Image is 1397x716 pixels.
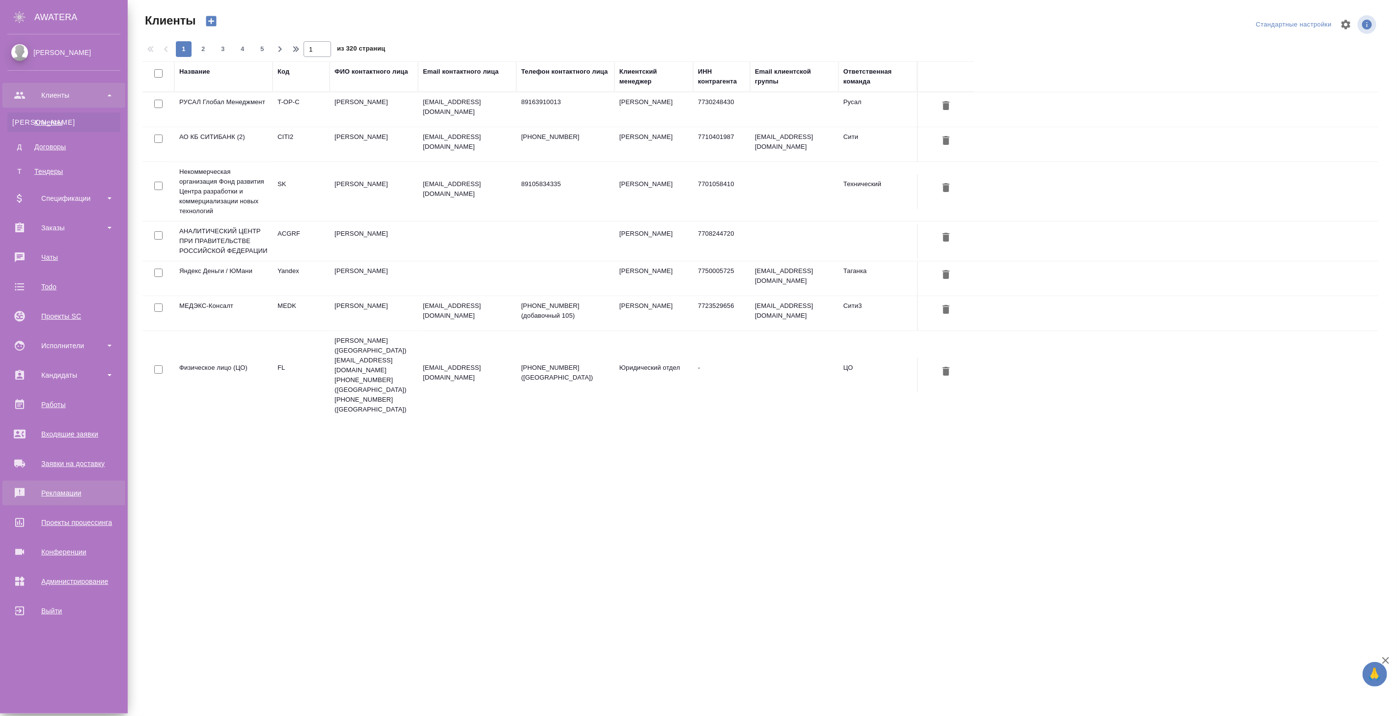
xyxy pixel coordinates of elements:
[938,229,954,247] button: Удалить
[273,92,330,127] td: T-OP-C
[693,261,750,296] td: 7750005725
[1367,664,1383,685] span: 🙏
[838,127,917,162] td: Сити
[196,44,211,54] span: 2
[615,92,693,127] td: [PERSON_NAME]
[254,41,270,57] button: 5
[7,368,120,383] div: Кандидаты
[7,545,120,559] div: Конференции
[938,97,954,115] button: Удалить
[335,67,408,77] div: ФИО контактного лица
[273,296,330,330] td: MEDK
[278,67,289,77] div: Код
[254,44,270,54] span: 5
[521,132,610,142] p: [PHONE_NUMBER]
[174,221,273,261] td: АНАЛИТИЧЕСКИЙ ЦЕНТР ПРИ ПРАВИТЕЛЬСТВЕ РОССИЙСКОЙ ФЕДЕРАЦИИ
[174,296,273,330] td: МЕДЭКС-Консалт
[693,127,750,162] td: 7710401987
[521,67,608,77] div: Телефон контактного лица
[7,427,120,441] div: Входящие заявки
[7,456,120,471] div: Заявки на доставку
[179,67,210,77] div: Название
[2,422,125,446] a: Входящие заявки
[199,13,223,29] button: Создать
[693,358,750,392] td: -
[750,127,838,162] td: [EMAIL_ADDRESS][DOMAIN_NAME]
[7,47,120,58] div: [PERSON_NAME]
[423,301,511,321] p: [EMAIL_ADDRESS][DOMAIN_NAME]
[7,604,120,618] div: Выйти
[273,358,330,392] td: FL
[1254,17,1334,32] div: split button
[2,599,125,623] a: Выйти
[7,137,120,157] a: ДДоговоры
[330,261,418,296] td: [PERSON_NAME]
[938,179,954,197] button: Удалить
[273,224,330,258] td: ACGRF
[12,142,115,152] div: Договоры
[838,92,917,127] td: Русал
[615,296,693,330] td: [PERSON_NAME]
[7,112,120,132] a: [PERSON_NAME]Клиенты
[619,67,688,86] div: Клиентский менеджер
[521,363,610,383] p: [PHONE_NUMBER] ([GEOGRAPHIC_DATA])
[838,296,917,330] td: Сити3
[330,331,418,419] td: [PERSON_NAME] ([GEOGRAPHIC_DATA]) [EMAIL_ADDRESS][DOMAIN_NAME] [PHONE_NUMBER] ([GEOGRAPHIC_DATA])...
[521,97,610,107] p: 89163910013
[2,569,125,594] a: Администрирование
[34,7,128,27] div: AWATERA
[2,275,125,299] a: Todo
[7,397,120,412] div: Работы
[330,174,418,209] td: [PERSON_NAME]
[330,127,418,162] td: [PERSON_NAME]
[7,279,120,294] div: Todo
[12,117,115,127] div: Клиенты
[7,574,120,589] div: Администрирование
[615,358,693,392] td: Юридический отдел
[615,174,693,209] td: [PERSON_NAME]
[693,296,750,330] td: 7723529656
[423,97,511,117] p: [EMAIL_ADDRESS][DOMAIN_NAME]
[2,510,125,535] a: Проекты процессинга
[693,174,750,209] td: 7701058410
[1334,13,1358,36] span: Настроить таблицу
[215,44,231,54] span: 3
[7,88,120,103] div: Клиенты
[423,363,511,383] p: [EMAIL_ADDRESS][DOMAIN_NAME]
[423,67,499,77] div: Email контактного лица
[750,261,838,296] td: [EMAIL_ADDRESS][DOMAIN_NAME]
[330,224,418,258] td: [PERSON_NAME]
[423,132,511,152] p: [EMAIL_ADDRESS][DOMAIN_NAME]
[174,261,273,296] td: Яндекс Деньги / ЮМани
[273,127,330,162] td: CITI2
[142,13,196,28] span: Клиенты
[7,309,120,324] div: Проекты SC
[12,166,115,176] div: Тендеры
[337,43,385,57] span: из 320 страниц
[615,127,693,162] td: [PERSON_NAME]
[330,296,418,330] td: [PERSON_NAME]
[698,67,745,86] div: ИНН контрагента
[615,224,693,258] td: [PERSON_NAME]
[2,540,125,564] a: Конференции
[1358,15,1378,34] span: Посмотреть информацию
[2,245,125,270] a: Чаты
[750,296,838,330] td: [EMAIL_ADDRESS][DOMAIN_NAME]
[235,44,251,54] span: 4
[755,67,834,86] div: Email клиентской группы
[273,174,330,209] td: SK
[2,392,125,417] a: Работы
[938,132,954,150] button: Удалить
[174,162,273,221] td: Некоммерческая организация Фонд развития Центра разработки и коммерциализации новых технологий
[7,515,120,530] div: Проекты процессинга
[330,92,418,127] td: [PERSON_NAME]
[1363,662,1387,687] button: 🙏
[693,92,750,127] td: 7730248430
[843,67,912,86] div: Ответственная команда
[196,41,211,57] button: 2
[215,41,231,57] button: 3
[2,451,125,476] a: Заявки на доставку
[235,41,251,57] button: 4
[7,191,120,206] div: Спецификации
[174,92,273,127] td: РУСАЛ Глобал Менеджмент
